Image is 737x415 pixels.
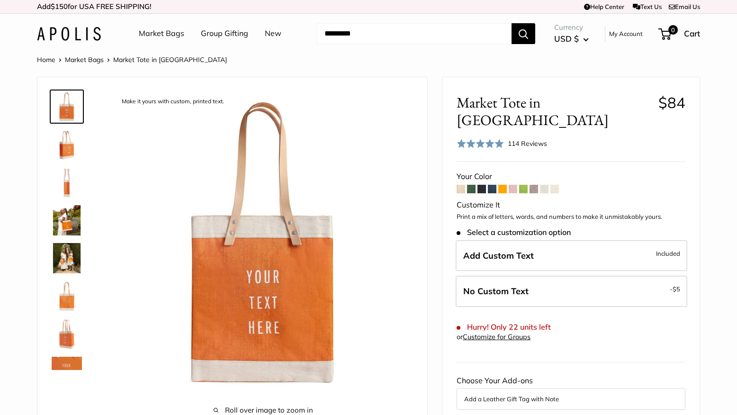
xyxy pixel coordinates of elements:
a: Text Us [633,3,662,10]
a: description_Make it yours with custom, printed text. [50,90,84,124]
img: Market Tote in Citrus [52,129,82,160]
span: USD $ [554,34,579,44]
img: description_Make it yours with custom, printed text. [52,91,82,122]
a: Group Gifting [201,27,248,41]
span: Add Custom Text [463,250,534,261]
a: Help Center [584,3,624,10]
span: - [670,283,680,295]
a: Market Tote in Citrus [50,241,84,275]
a: description_Custom printed text with eco-friendly ink. [50,355,84,389]
a: New [265,27,281,41]
button: Search [512,23,535,44]
label: Add Custom Text [456,240,687,271]
label: Leave Blank [456,276,687,307]
a: Market Tote in Citrus [50,317,84,351]
img: description_Make it yours with custom, printed text. [113,91,413,391]
a: Market Tote in Citrus [50,127,84,162]
span: 114 Reviews [508,139,547,148]
a: 0 Cart [659,26,700,41]
a: Market Tote in Citrus [50,203,84,237]
span: Hurry! Only 22 units left [457,323,551,332]
span: Cart [684,28,700,38]
a: description_12.5" wide, 15" high, 5.5" deep; handles: 11" drop [50,165,84,199]
a: Customize for Groups [463,333,530,341]
a: description_Seal of authenticity printed on the backside of every bag. [50,279,84,313]
a: My Account [609,28,643,39]
input: Search... [317,23,512,44]
span: Market Tote in [GEOGRAPHIC_DATA] [457,94,651,129]
a: Home [37,55,55,64]
img: description_12.5" wide, 15" high, 5.5" deep; handles: 11" drop [52,167,82,198]
span: No Custom Text [463,286,529,297]
span: Included [656,248,680,259]
span: Select a customization option [457,228,571,237]
a: Market Bags [65,55,104,64]
div: Your Color [457,170,685,184]
span: $84 [658,93,685,112]
p: Print a mix of letters, words, and numbers to make it unmistakably yours. [457,212,685,222]
button: Add a Leather Gift Tag with Note [464,393,678,405]
img: Apolis [37,27,101,41]
div: or [457,331,530,343]
div: Customize It [457,198,685,212]
div: Make it yours with custom, printed text. [117,95,229,108]
nav: Breadcrumb [37,54,227,66]
img: description_Custom printed text with eco-friendly ink. [52,357,82,387]
div: Choose Your Add-ons [457,374,685,410]
img: Market Tote in Citrus [52,243,82,273]
span: $5 [673,285,680,293]
span: $150 [51,2,68,11]
img: Market Tote in Citrus [52,319,82,349]
img: Market Tote in Citrus [52,205,82,235]
a: Email Us [669,3,700,10]
span: Market Tote in [GEOGRAPHIC_DATA] [113,55,227,64]
span: 0 [668,25,678,35]
span: Currency [554,21,589,34]
button: USD $ [554,31,589,46]
a: Market Bags [139,27,184,41]
img: description_Seal of authenticity printed on the backside of every bag. [52,281,82,311]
